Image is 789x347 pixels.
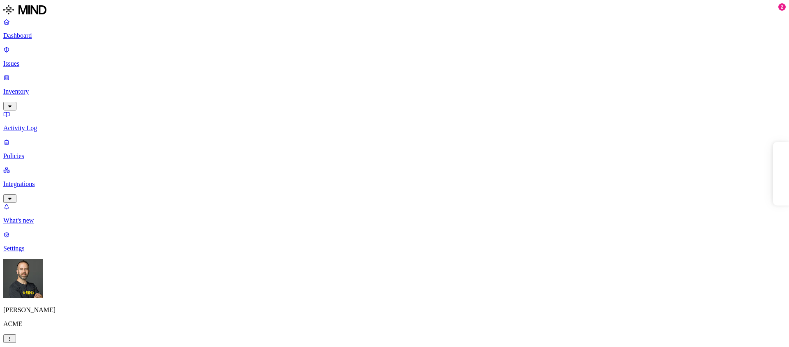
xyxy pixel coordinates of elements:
a: What's new [3,203,786,224]
p: ACME [3,320,786,328]
p: Policies [3,152,786,160]
a: Inventory [3,74,786,109]
p: Issues [3,60,786,67]
a: Dashboard [3,18,786,39]
a: Settings [3,231,786,252]
p: Activity Log [3,124,786,132]
p: Settings [3,245,786,252]
a: Policies [3,138,786,160]
p: Dashboard [3,32,786,39]
a: MIND [3,3,786,18]
a: Issues [3,46,786,67]
p: Inventory [3,88,786,95]
img: MIND [3,3,46,16]
p: What's new [3,217,786,224]
a: Activity Log [3,110,786,132]
img: Tom Mayblum [3,259,43,298]
p: Integrations [3,180,786,188]
div: 2 [778,3,786,11]
a: Integrations [3,166,786,202]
